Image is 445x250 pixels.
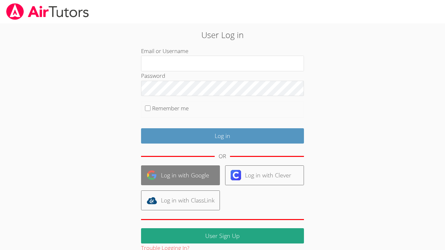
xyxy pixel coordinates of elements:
img: clever-logo-6eab21bc6e7a338710f1a6ff85c0baf02591cd810cc4098c63d3a4b26e2feb20.svg [231,170,241,180]
img: airtutors_banner-c4298cdbf04f3fff15de1276eac7730deb9818008684d7c2e4769d2f7ddbe033.png [6,3,90,20]
div: OR [219,152,226,161]
a: Log in with Clever [225,165,304,185]
label: Remember me [152,104,189,112]
label: Email or Username [141,47,188,55]
label: Password [141,72,165,79]
a: User Sign Up [141,228,304,243]
a: Log in with ClassLink [141,190,220,210]
h2: User Log in [102,29,343,41]
img: classlink-logo-d6bb404cc1216ec64c9a2012d9dc4662098be43eaf13dc465df04b49fa7ab582.svg [147,195,157,206]
img: google-logo-50288ca7cdecda66e5e0955fdab243c47b7ad437acaf1139b6f446037453330a.svg [147,170,157,180]
input: Log in [141,128,304,144]
a: Log in with Google [141,165,220,185]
